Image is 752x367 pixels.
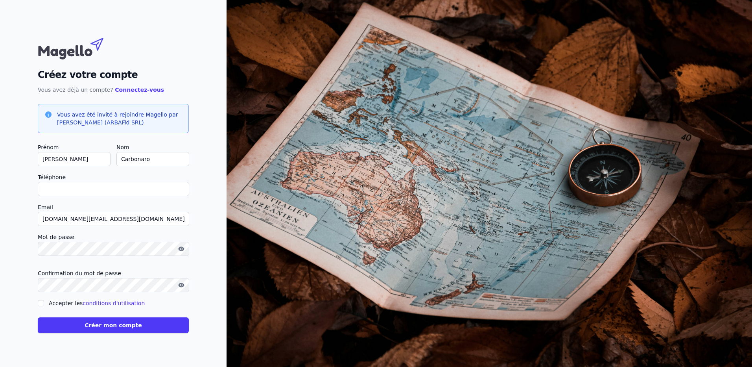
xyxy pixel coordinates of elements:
[38,202,189,212] label: Email
[38,68,189,82] h2: Créez votre compte
[49,300,145,306] label: Accepter les
[116,143,189,152] label: Nom
[83,300,145,306] a: conditions d'utilisation
[38,172,189,182] label: Téléphone
[38,143,110,152] label: Prénom
[38,317,189,333] button: Créer mon compte
[57,111,182,126] h3: Vous avez été invité à rejoindre Magello par [PERSON_NAME] (ARBAFid SRL)
[115,87,164,93] a: Connectez-vous
[38,85,189,95] p: Vous avez déjà un compte?
[38,232,189,242] label: Mot de passe
[38,34,120,61] img: Magello
[38,269,189,278] label: Confirmation du mot de passe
